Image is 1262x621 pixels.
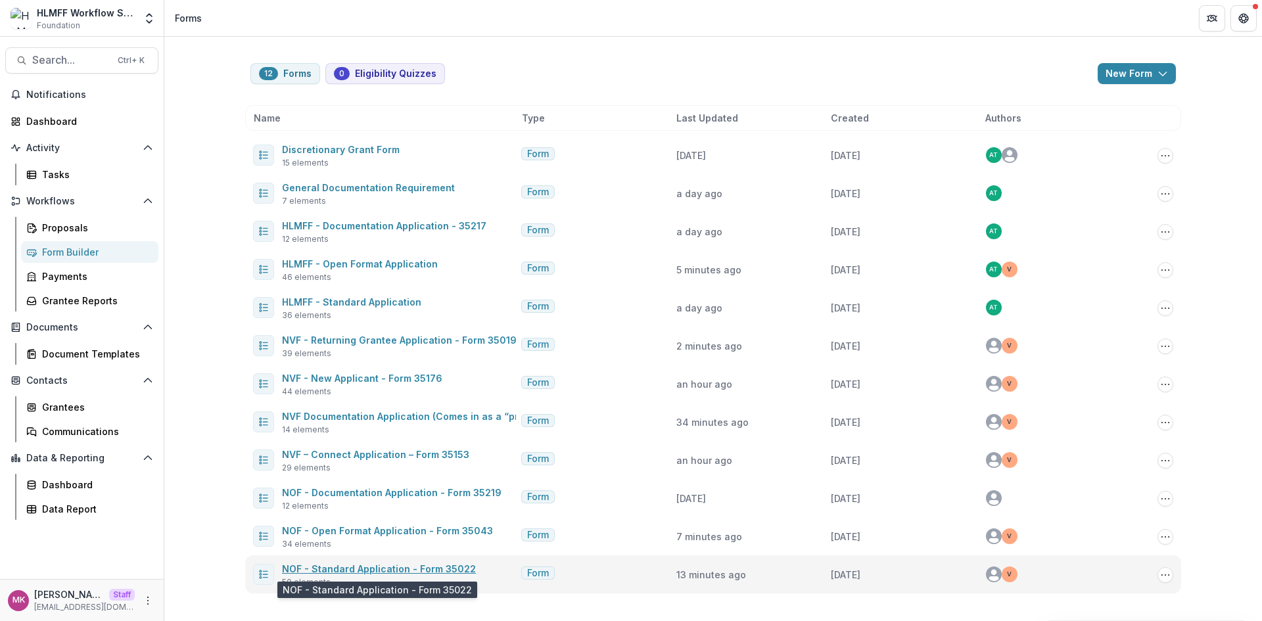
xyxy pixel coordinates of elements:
div: HLMFF Workflow Sandbox [37,6,135,20]
span: 34 elements [282,538,331,550]
button: Options [1157,453,1173,469]
a: NOF - Open Format Application - Form 35043 [282,525,493,536]
svg: avatar [986,490,1002,506]
a: Proposals [21,217,158,239]
button: Options [1157,300,1173,316]
div: Venkat [1007,380,1012,387]
div: Venkat [1007,342,1012,349]
span: 39 elements [282,348,331,359]
button: More [140,593,156,609]
button: Eligibility Quizzes [325,63,445,84]
svg: avatar [986,338,1002,354]
button: Open entity switcher [140,5,158,32]
a: NVF Documentation Application (Comes in as a “proposal”) – Form 35200 [282,411,624,422]
svg: avatar [986,566,1002,582]
button: Notifications [5,84,158,105]
a: HLMFF - Documentation Application - 35217 [282,220,486,231]
span: a day ago [676,188,722,199]
div: Mahesh Kumar [12,596,25,605]
div: Grantees [42,400,148,414]
a: NVF – Connect Application – Form 35153 [282,449,469,460]
span: 15 elements [282,157,329,169]
button: Options [1157,148,1173,164]
a: Grantee Reports [21,290,158,311]
span: 36 elements [282,310,331,321]
span: [DATE] [831,302,860,313]
span: [DATE] [831,188,860,199]
a: Grantees [21,396,158,418]
span: [DATE] [831,264,860,275]
button: Options [1157,415,1173,430]
div: Venkat [1007,419,1012,425]
div: Venkat [1007,533,1012,540]
button: Open Activity [5,137,158,158]
button: Open Contacts [5,370,158,391]
span: [DATE] [831,226,860,237]
span: Form [527,339,549,350]
a: NVF - Returning Grantee Application - Form 35019 [282,334,517,346]
span: [DATE] [676,493,706,504]
span: [DATE] [831,455,860,466]
svg: avatar [1002,147,1017,163]
button: Options [1157,377,1173,392]
span: Type [522,111,545,125]
span: Authors [985,111,1021,125]
div: Anna Test [989,152,998,158]
button: Open Documents [5,317,158,338]
div: Proposals [42,221,148,235]
span: [DATE] [676,150,706,161]
span: [DATE] [831,531,860,542]
p: [EMAIL_ADDRESS][DOMAIN_NAME] [34,601,135,613]
span: Activity [26,143,137,154]
button: Get Help [1230,5,1257,32]
span: 29 elements [282,462,331,474]
div: Venkat [1007,457,1012,463]
a: NVF - New Applicant - Form 35176 [282,373,442,384]
svg: avatar [986,376,1002,392]
a: Form Builder [21,241,158,263]
a: Data Report [21,498,158,520]
div: Form Builder [42,245,148,259]
span: 46 elements [282,271,331,283]
button: Options [1157,338,1173,354]
p: [PERSON_NAME] [34,587,104,601]
span: 0 [339,69,344,78]
button: Options [1157,224,1173,240]
span: Form [527,263,549,274]
span: a day ago [676,226,722,237]
button: Open Data & Reporting [5,448,158,469]
div: Document Templates [42,347,148,361]
span: Form [527,453,549,465]
div: Anna Test [989,266,998,273]
a: HLMFF - Standard Application [282,296,421,308]
span: 13 minutes ago [676,569,746,580]
span: 7 elements [282,195,326,207]
div: Anna Test [989,228,998,235]
span: a day ago [676,302,722,313]
button: Options [1157,529,1173,545]
svg: avatar [986,414,1002,430]
div: Dashboard [26,114,148,128]
a: Discretionary Grant Form [282,144,400,155]
span: 12 elements [282,500,329,512]
span: Documents [26,322,137,333]
button: Options [1157,491,1173,507]
svg: avatar [986,452,1002,468]
svg: avatar [986,528,1002,544]
div: Venkat [1007,266,1012,273]
a: NOF - Standard Application - Form 35022 [282,563,476,574]
div: Forms [175,11,202,25]
span: [DATE] [831,493,860,504]
span: Workflows [26,196,137,207]
span: Notifications [26,89,153,101]
span: 12 elements [282,233,329,245]
button: New Form [1098,63,1176,84]
a: Document Templates [21,343,158,365]
span: 14 elements [282,424,329,436]
span: Form [527,149,549,160]
span: Form [527,301,549,312]
span: 44 elements [282,386,331,398]
button: Options [1157,186,1173,202]
span: Form [527,415,549,426]
span: Foundation [37,20,80,32]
